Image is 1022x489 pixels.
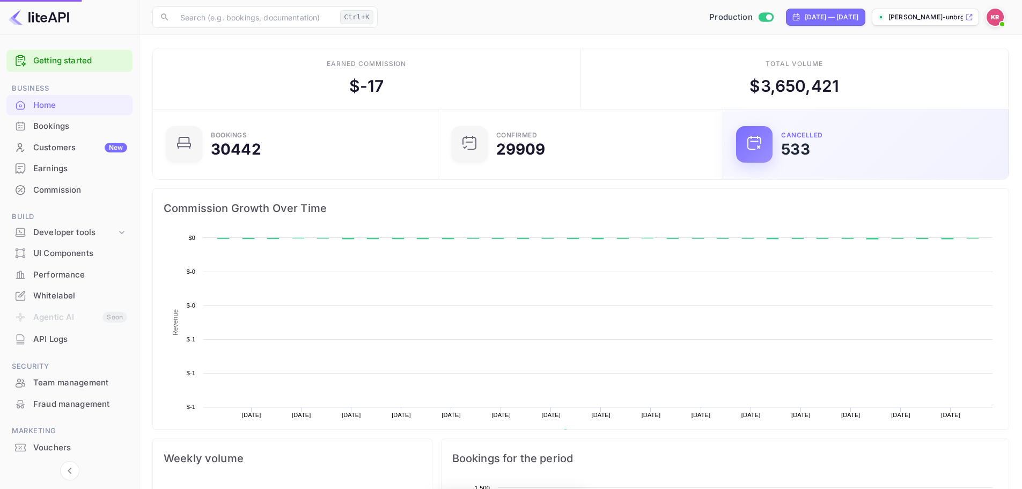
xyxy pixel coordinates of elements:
a: Whitelabel [6,286,133,305]
div: Bookings [6,116,133,137]
div: Fraud management [6,394,133,415]
div: CustomersNew [6,137,133,158]
span: Build [6,211,133,223]
text: [DATE] [841,412,861,418]
div: Whitelabel [33,290,127,302]
a: Performance [6,265,133,284]
div: $ 3,650,421 [749,74,839,98]
a: Commission [6,180,133,200]
a: CustomersNew [6,137,133,157]
a: UI Components [6,243,133,263]
span: Production [709,11,753,24]
div: Click to change the date range period [786,9,865,26]
div: 29909 [496,142,546,157]
div: Home [6,95,133,116]
div: 533 [781,142,810,157]
a: Team management [6,373,133,392]
div: UI Components [33,247,127,260]
div: Developer tools [33,227,116,239]
span: Marketing [6,425,133,437]
div: $ -17 [349,74,384,98]
div: Total volume [766,59,823,69]
text: $-0 [187,268,195,275]
span: Commission Growth Over Time [164,200,998,217]
a: Bookings [6,116,133,136]
a: Vouchers [6,437,133,457]
text: Revenue [172,309,179,335]
div: Bookings [211,132,247,138]
div: Commission [6,180,133,201]
div: CANCELLED [781,132,823,138]
div: Earned commission [327,59,406,69]
span: Security [6,361,133,373]
text: [DATE] [541,412,561,418]
text: [DATE] [242,412,261,418]
text: [DATE] [392,412,411,418]
img: Kobus Roux [987,9,1004,26]
text: $-1 [187,336,195,342]
text: [DATE] [292,412,311,418]
span: Bookings for the period [452,450,998,467]
text: $-1 [187,370,195,376]
img: LiteAPI logo [9,9,69,26]
div: New [105,143,127,152]
text: $-0 [187,302,195,309]
div: Getting started [6,50,133,72]
div: Earnings [6,158,133,179]
div: API Logs [6,329,133,350]
div: Performance [33,269,127,281]
button: Collapse navigation [60,461,79,480]
div: API Logs [33,333,127,346]
div: Switch to Sandbox mode [705,11,777,24]
a: Home [6,95,133,115]
p: [PERSON_NAME]-unbrg.[PERSON_NAME]... [888,12,963,22]
div: Performance [6,265,133,286]
a: Getting started [33,55,127,67]
div: Home [33,99,127,112]
text: [DATE] [592,412,611,418]
div: Bookings [33,120,127,133]
text: $-1 [187,404,195,410]
div: Developer tools [6,223,133,242]
div: [DATE] — [DATE] [805,12,858,22]
text: [DATE] [491,412,511,418]
a: Fraud management [6,394,133,414]
span: Business [6,83,133,94]
text: [DATE] [741,412,761,418]
div: Customers [33,142,127,154]
text: [DATE] [891,412,910,418]
input: Search (e.g. bookings, documentation) [174,6,336,28]
div: 30442 [211,142,261,157]
div: Team management [33,377,127,389]
text: [DATE] [642,412,661,418]
div: Vouchers [33,442,127,454]
div: Whitelabel [6,286,133,306]
div: Ctrl+K [340,10,373,24]
text: [DATE] [791,412,811,418]
text: [DATE] [342,412,361,418]
div: Confirmed [496,132,538,138]
div: Fraud management [33,398,127,411]
a: API Logs [6,329,133,349]
div: Earnings [33,163,127,175]
div: Vouchers [6,437,133,458]
a: Earnings [6,158,133,178]
text: Revenue [572,429,600,436]
span: Weekly volume [164,450,421,467]
text: $0 [188,235,195,241]
div: Team management [6,373,133,393]
div: Commission [33,184,127,196]
text: [DATE] [941,412,960,418]
text: [DATE] [442,412,461,418]
text: [DATE] [692,412,711,418]
div: UI Components [6,243,133,264]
